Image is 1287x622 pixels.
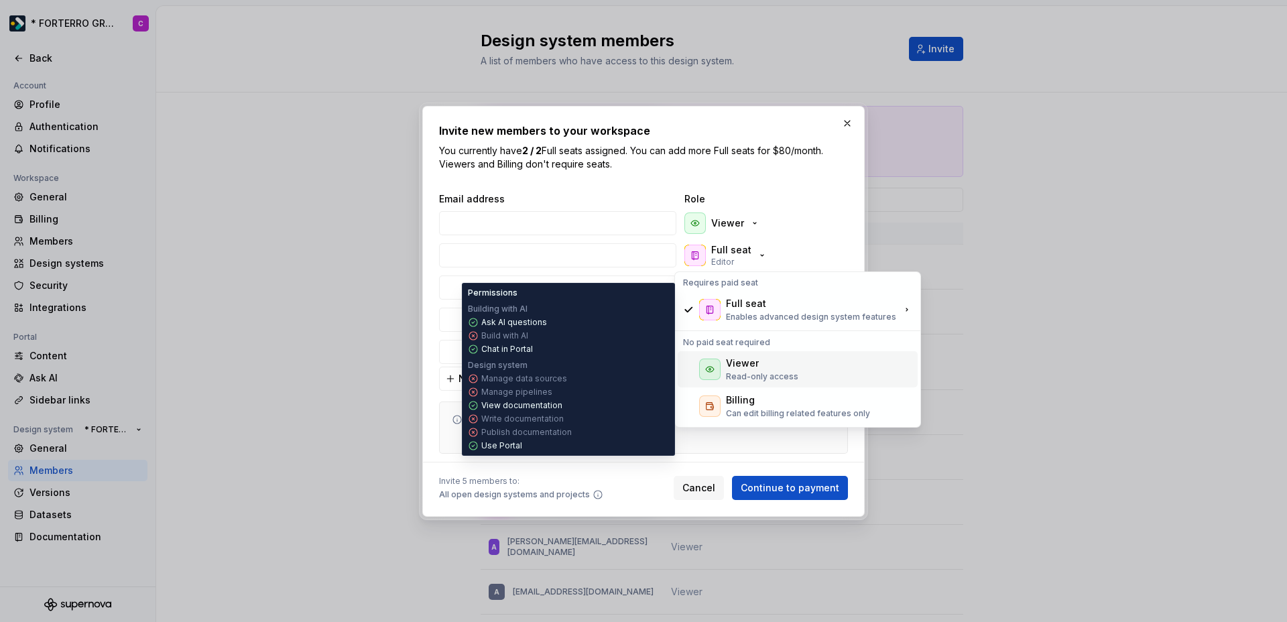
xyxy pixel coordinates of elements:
[678,334,918,351] div: No paid seat required
[726,371,798,382] p: Read-only access
[711,243,751,257] p: Full seat
[678,275,918,291] div: Requires paid seat
[682,210,765,237] button: Viewer
[439,192,679,206] span: Email address
[481,373,567,384] p: Manage data sources
[726,357,759,370] div: Viewer
[439,476,603,487] span: Invite 5 members to:
[682,481,715,495] span: Cancel
[732,476,848,500] button: Continue to payment
[468,288,517,298] p: Permissions
[674,476,724,500] button: Cancel
[481,330,528,341] p: Build with AI
[726,408,870,419] p: Can edit billing related features only
[726,312,896,322] p: Enables advanced design system features
[481,400,562,411] p: View documentation
[741,481,839,495] span: Continue to payment
[439,489,590,500] span: All open design systems and projects
[439,144,848,171] p: You currently have Full seats assigned. You can add more Full seats for $80/month. Viewers and Bi...
[682,242,773,269] button: Full seatEditor
[726,393,755,407] div: Billing
[481,344,533,355] p: Chat in Portal
[481,317,547,328] p: Ask AI questions
[458,372,546,385] span: New team member
[439,123,848,139] h2: Invite new members to your workspace
[481,414,564,424] p: Write documentation
[481,440,522,451] p: Use Portal
[439,367,555,391] button: New team member
[468,304,528,314] p: Building with AI
[522,145,542,156] b: 2 / 2
[711,257,734,267] p: Editor
[711,216,744,230] p: Viewer
[481,387,552,397] p: Manage pipelines
[726,297,766,310] div: Full seat
[684,192,818,206] span: Role
[468,360,528,371] p: Design system
[481,427,572,438] p: Publish documentation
